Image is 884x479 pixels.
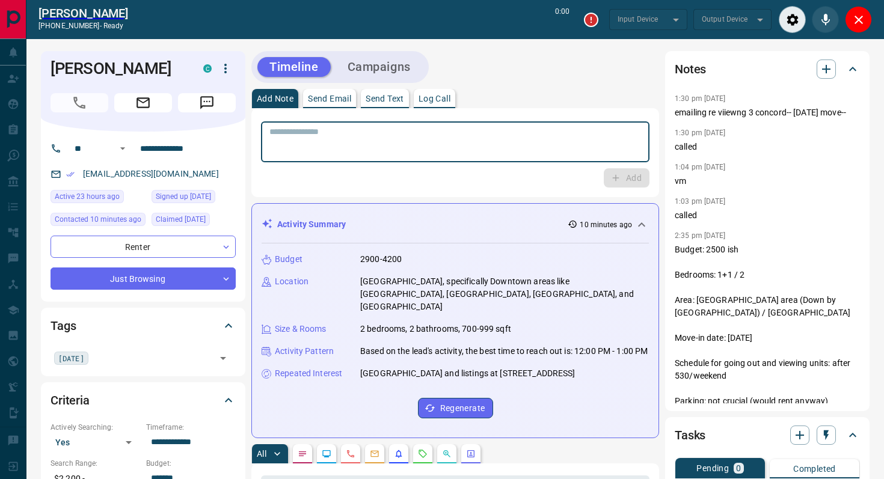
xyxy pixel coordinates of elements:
p: Activity Summary [277,218,346,231]
p: [PHONE_NUMBER] - [38,20,128,31]
p: 0 [736,464,741,472]
span: Signed up [DATE] [156,191,211,203]
span: Claimed [DATE] [156,213,206,225]
svg: Lead Browsing Activity [322,449,331,459]
p: Send Text [366,94,404,103]
p: Timeframe: [146,422,236,433]
span: Active 23 hours ago [55,191,120,203]
div: Tasks [675,421,860,450]
div: Tue Feb 18 2020 [152,213,236,230]
p: Size & Rooms [275,323,327,335]
button: Open [115,141,130,156]
p: 1:03 pm [DATE] [675,197,726,206]
svg: Opportunities [442,449,452,459]
p: Repeated Interest [275,367,342,380]
p: called [675,209,860,222]
div: Mute [812,6,839,33]
div: Activity Summary10 minutes ago [262,213,649,236]
p: Activity Pattern [275,345,334,358]
h2: Tags [51,316,76,335]
svg: Listing Alerts [394,449,404,459]
p: emailing re viiewng 3 concord-- [DATE] move-- [675,106,860,119]
p: 2900-4200 [360,253,402,266]
p: 10 minutes ago [580,219,632,230]
p: Add Note [257,94,293,103]
div: Close [845,6,872,33]
p: Send Email [308,94,351,103]
div: Audio Settings [779,6,806,33]
div: Sun Aug 17 2025 [51,190,146,207]
svg: Email Verified [66,170,75,178]
p: Budget [275,253,302,266]
p: 1:30 pm [DATE] [675,94,726,103]
p: Log Call [419,94,450,103]
h2: Criteria [51,391,90,410]
span: Call [51,93,108,112]
button: Campaigns [336,57,423,77]
div: Mon Aug 18 2025 [51,213,146,230]
h2: Tasks [675,426,705,445]
div: Just Browsing [51,267,236,290]
button: Timeline [257,57,331,77]
p: 2:35 pm [DATE] [675,231,726,240]
p: 1:04 pm [DATE] [675,163,726,171]
div: Criteria [51,386,236,415]
div: Tags [51,311,236,340]
p: Actively Searching: [51,422,140,433]
h2: Notes [675,59,706,79]
a: [PERSON_NAME] [38,6,128,20]
p: Location [275,275,308,288]
div: Tue Feb 18 2020 [152,190,236,207]
span: Message [178,93,236,112]
svg: Emails [370,449,379,459]
svg: Requests [418,449,428,459]
button: Open [215,350,232,367]
p: 1:30 pm [DATE] [675,129,726,137]
h1: [PERSON_NAME] [51,59,185,78]
div: Renter [51,236,236,258]
p: Completed [793,465,836,473]
p: Budget: [146,458,236,469]
svg: Calls [346,449,355,459]
span: ready [103,22,124,30]
p: Budget: 2500 ish Bedrooms: 1+1 / 2 Area: [GEOGRAPHIC_DATA] area (Down by [GEOGRAPHIC_DATA]) / [GE... [675,243,860,471]
div: Notes [675,55,860,84]
div: condos.ca [203,64,212,73]
svg: Agent Actions [466,449,476,459]
p: Based on the lead's activity, the best time to reach out is: 12:00 PM - 1:00 PM [360,345,648,358]
svg: Notes [298,449,307,459]
button: Regenerate [418,398,493,418]
p: Search Range: [51,458,140,469]
p: called [675,141,860,153]
p: 2 bedrooms, 2 bathrooms, 700-999 sqft [360,323,511,335]
p: [GEOGRAPHIC_DATA] and listings at [STREET_ADDRESS] [360,367,576,380]
p: 0:00 [555,6,569,33]
a: [EMAIL_ADDRESS][DOMAIN_NAME] [83,169,219,178]
p: [GEOGRAPHIC_DATA], specifically Downtown areas like [GEOGRAPHIC_DATA], [GEOGRAPHIC_DATA], [GEOGRA... [360,275,649,313]
p: Pending [696,464,729,472]
span: Contacted 10 minutes ago [55,213,141,225]
div: Yes [51,433,140,452]
span: Email [114,93,172,112]
p: All [257,450,266,458]
span: [DATE] [58,352,84,364]
p: vm [675,175,860,188]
